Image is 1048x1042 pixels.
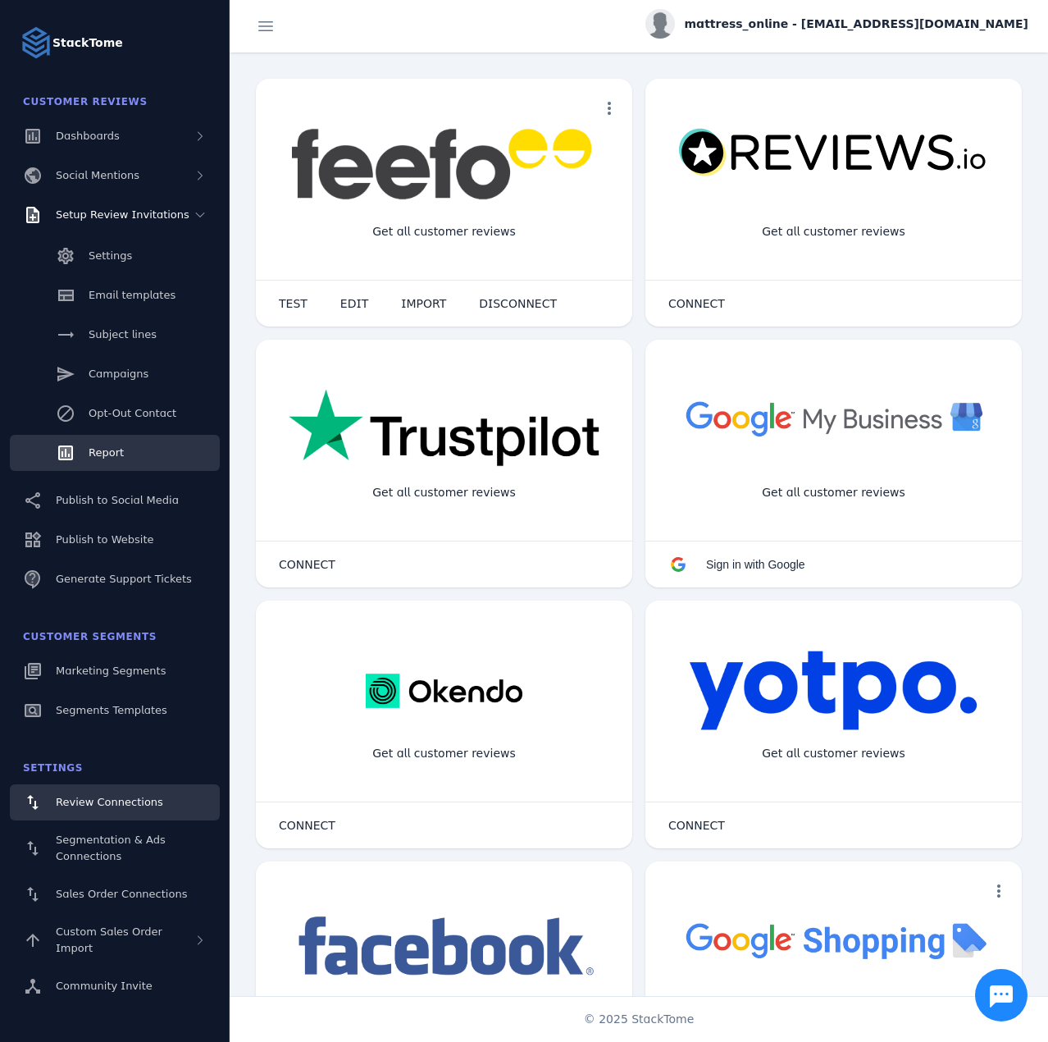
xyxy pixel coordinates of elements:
[668,298,725,309] span: CONNECT
[593,92,626,125] button: more
[89,368,148,380] span: Campaigns
[262,287,324,320] button: TEST
[56,208,189,221] span: Setup Review Invitations
[23,762,83,774] span: Settings
[10,824,220,873] a: Segmentation & Ads Connections
[668,820,725,831] span: CONNECT
[56,704,167,716] span: Segments Templates
[279,298,308,309] span: TEST
[652,287,741,320] button: CONNECT
[52,34,123,52] strong: StackTome
[678,128,989,178] img: reviewsio.svg
[10,784,220,820] a: Review Connections
[289,911,599,984] img: facebook.png
[736,993,930,1036] div: Import Products from Google
[749,732,918,775] div: Get all customer reviews
[685,16,1028,33] span: mattress_online - [EMAIL_ADDRESS][DOMAIN_NAME]
[982,875,1015,907] button: more
[359,471,529,514] div: Get all customer reviews
[10,277,220,313] a: Email templates
[359,732,529,775] div: Get all customer reviews
[262,548,352,581] button: CONNECT
[89,289,175,301] span: Email templates
[10,395,220,432] a: Opt-Out Contact
[10,876,220,912] a: Sales Order Connections
[289,389,599,469] img: trustpilot.png
[56,888,187,900] span: Sales Order Connections
[23,96,148,107] span: Customer Reviews
[401,298,446,309] span: IMPORT
[56,169,139,181] span: Social Mentions
[56,665,166,677] span: Marketing Segments
[10,356,220,392] a: Campaigns
[56,980,153,992] span: Community Invite
[56,573,192,585] span: Generate Support Tickets
[324,287,385,320] button: EDIT
[359,210,529,254] div: Get all customer reviews
[56,494,179,506] span: Publish to Social Media
[689,650,978,732] img: yotpo.png
[749,210,918,254] div: Get all customer reviews
[10,482,220,519] a: Publish to Social Media
[56,130,120,142] span: Dashboards
[462,287,573,320] button: DISCONNECT
[584,1011,695,1028] span: © 2025 StackTome
[23,631,157,642] span: Customer Segments
[56,533,153,546] span: Publish to Website
[56,834,166,862] span: Segmentation & Ads Connections
[56,925,162,954] span: Custom Sales Order Import
[89,249,132,262] span: Settings
[479,298,557,309] span: DISCONNECT
[289,128,599,200] img: feefo.png
[10,238,220,274] a: Settings
[10,653,220,689] a: Marketing Segments
[10,317,220,353] a: Subject lines
[645,9,675,39] img: profile.jpg
[279,559,335,570] span: CONNECT
[706,558,805,571] span: Sign in with Google
[10,692,220,729] a: Segments Templates
[10,561,220,597] a: Generate Support Tickets
[645,9,1028,39] button: mattress_online - [EMAIL_ADDRESS][DOMAIN_NAME]
[89,328,157,340] span: Subject lines
[366,650,522,732] img: okendo.webp
[262,809,352,842] button: CONNECT
[20,26,52,59] img: Logo image
[279,820,335,831] span: CONNECT
[652,548,822,581] button: Sign in with Google
[652,809,741,842] button: CONNECT
[89,446,124,459] span: Report
[10,435,220,471] a: Report
[749,471,918,514] div: Get all customer reviews
[340,298,368,309] span: EDIT
[678,389,989,447] img: googlebusiness.png
[89,407,176,419] span: Opt-Out Contact
[10,968,220,1004] a: Community Invite
[56,796,163,808] span: Review Connections
[385,287,462,320] button: IMPORT
[678,911,989,969] img: googleshopping.png
[10,522,220,558] a: Publish to Website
